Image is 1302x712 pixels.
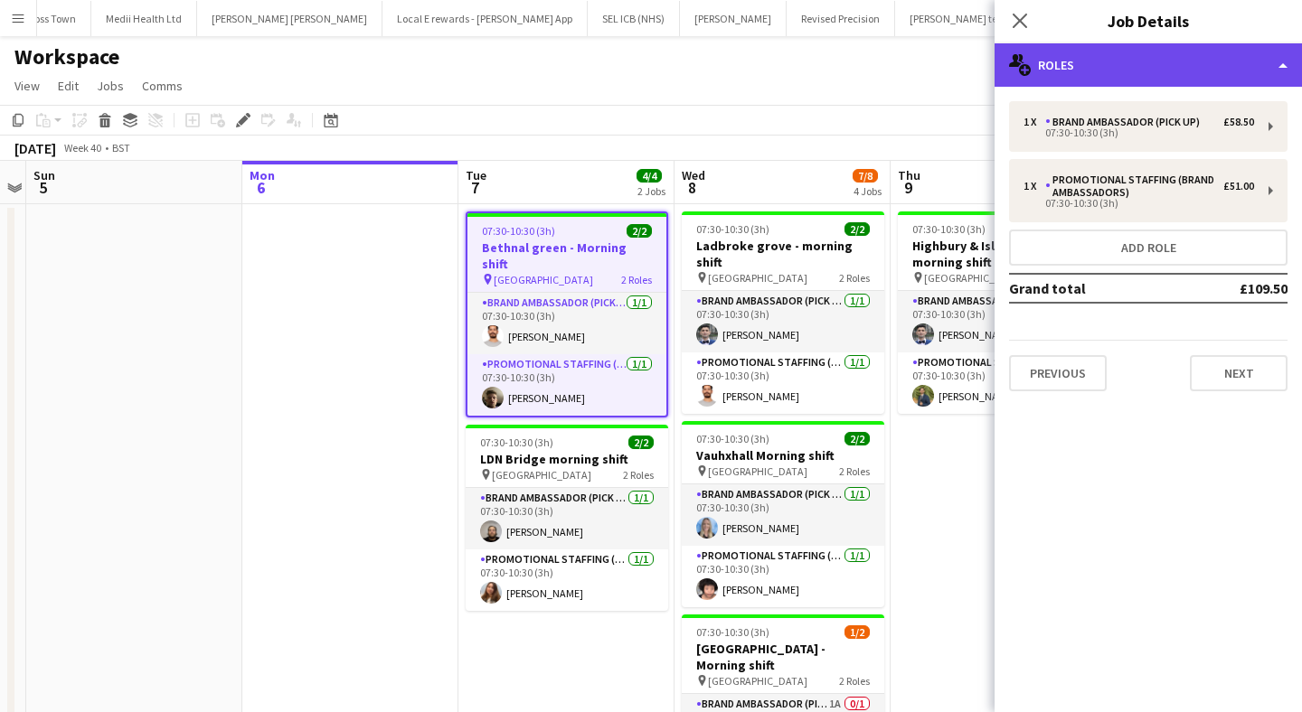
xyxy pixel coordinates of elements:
h3: Highbury & Islington - morning shift [898,238,1100,270]
span: 2 Roles [621,273,652,286]
span: 5 [31,177,55,198]
span: 07:30-10:30 (3h) [696,222,769,236]
div: 2 Jobs [637,184,665,198]
app-card-role: Promotional Staffing (Brand Ambassadors)1/107:30-10:30 (3h)[PERSON_NAME] [682,352,884,414]
span: 2 Roles [839,271,870,285]
span: 9 [895,177,920,198]
span: 07:30-10:30 (3h) [696,625,769,639]
span: [GEOGRAPHIC_DATA] [924,271,1024,285]
span: [GEOGRAPHIC_DATA] [708,674,807,688]
span: 7/8 [853,169,878,183]
span: Wed [682,167,705,183]
div: Brand Ambassador (Pick up) [1045,116,1207,128]
div: 1 x [1024,180,1045,192]
span: 2 Roles [839,674,870,688]
span: Thu [898,167,920,183]
span: 2/2 [844,222,870,236]
span: 6 [247,177,275,198]
a: Comms [135,74,190,98]
td: £109.50 [1180,274,1288,303]
app-card-role: Brand Ambassador (Pick up)1/107:30-10:30 (3h)[PERSON_NAME] [898,291,1100,352]
button: [PERSON_NAME] [PERSON_NAME] [197,1,382,36]
span: 07:30-10:30 (3h) [480,436,553,449]
span: 8 [679,177,705,198]
a: Jobs [90,74,131,98]
span: Comms [142,78,183,94]
span: [GEOGRAPHIC_DATA] [492,468,591,482]
div: 07:30-10:30 (3h) [1024,128,1254,137]
app-card-role: Promotional Staffing (Brand Ambassadors)1/107:30-10:30 (3h)[PERSON_NAME] [466,549,668,611]
button: Previous [1009,355,1107,391]
span: 2/2 [627,224,652,238]
app-card-role: Promotional Staffing (Brand Ambassadors)1/107:30-10:30 (3h)[PERSON_NAME] [682,546,884,607]
span: 7 [463,177,486,198]
span: 2/2 [844,432,870,445]
app-card-role: Brand Ambassador (Pick up)1/107:30-10:30 (3h)[PERSON_NAME] [682,484,884,546]
span: 2/2 [628,436,654,449]
a: View [7,74,47,98]
span: 07:30-10:30 (3h) [912,222,986,236]
span: 4/4 [637,169,662,183]
span: Edit [58,78,79,94]
button: [PERSON_NAME] [680,1,787,36]
div: BST [112,141,130,155]
button: [PERSON_NAME] technology Investment app [895,1,1129,36]
div: [DATE] [14,139,56,157]
h3: Ladbroke grove - morning shift [682,238,884,270]
span: [GEOGRAPHIC_DATA] [708,271,807,285]
app-job-card: 07:30-10:30 (3h)2/2Highbury & Islington - morning shift [GEOGRAPHIC_DATA]2 RolesBrand Ambassador ... [898,211,1100,414]
span: Jobs [97,78,124,94]
span: Week 40 [60,141,105,155]
span: View [14,78,40,94]
app-job-card: 07:30-10:30 (3h)2/2Ladbroke grove - morning shift [GEOGRAPHIC_DATA]2 RolesBrand Ambassador (Pick ... [682,211,884,414]
h3: Vauhxhall Morning shift [682,447,884,464]
span: Mon [250,167,275,183]
app-card-role: Promotional Staffing (Brand Ambassadors)1/107:30-10:30 (3h)[PERSON_NAME] [467,354,666,416]
span: 2 Roles [839,464,870,478]
div: £58.50 [1223,116,1254,128]
td: Grand total [1009,274,1180,303]
app-card-role: Promotional Staffing (Brand Ambassadors)1/107:30-10:30 (3h)[PERSON_NAME] [898,352,1100,414]
div: £51.00 [1223,180,1254,192]
app-job-card: 07:30-10:30 (3h)2/2Bethnal green - Morning shift [GEOGRAPHIC_DATA]2 RolesBrand Ambassador (Pick u... [466,211,668,417]
button: Add role [1009,230,1288,266]
button: Cross Town [10,1,91,36]
app-card-role: Brand Ambassador (Pick up)1/107:30-10:30 (3h)[PERSON_NAME] [682,291,884,352]
span: 2 Roles [623,468,654,482]
span: [GEOGRAPHIC_DATA] [708,464,807,478]
a: Edit [51,74,86,98]
h1: Workspace [14,43,119,70]
span: Tue [466,167,486,183]
h3: Bethnal green - Morning shift [467,239,666,272]
div: Roles [995,43,1302,87]
div: 07:30-10:30 (3h) [1024,199,1254,208]
button: Local E rewards - [PERSON_NAME] App [382,1,588,36]
button: Medii Health Ltd [91,1,197,36]
h3: LDN Bridge morning shift [466,451,668,467]
app-card-role: Brand Ambassador (Pick up)1/107:30-10:30 (3h)[PERSON_NAME] [466,488,668,549]
div: 1 x [1024,116,1045,128]
span: Sun [33,167,55,183]
span: 1/2 [844,625,870,639]
div: Promotional Staffing (Brand Ambassadors) [1045,173,1223,199]
h3: Job Details [995,9,1302,33]
span: [GEOGRAPHIC_DATA] [494,273,593,286]
app-job-card: 07:30-10:30 (3h)2/2LDN Bridge morning shift [GEOGRAPHIC_DATA]2 RolesBrand Ambassador (Pick up)1/1... [466,425,668,611]
div: 4 Jobs [854,184,882,198]
span: 07:30-10:30 (3h) [482,224,555,238]
span: 07:30-10:30 (3h) [696,432,769,445]
app-card-role: Brand Ambassador (Pick up)1/107:30-10:30 (3h)[PERSON_NAME] [467,293,666,354]
button: Revised Precision [787,1,895,36]
app-job-card: 07:30-10:30 (3h)2/2Vauhxhall Morning shift [GEOGRAPHIC_DATA]2 RolesBrand Ambassador (Pick up)1/10... [682,421,884,607]
button: Next [1190,355,1288,391]
h3: [GEOGRAPHIC_DATA] - Morning shift [682,641,884,673]
button: SEL ICB (NHS) [588,1,680,36]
